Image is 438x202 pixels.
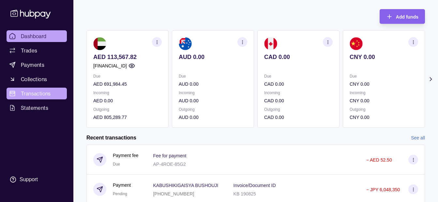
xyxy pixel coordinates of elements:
[7,45,67,56] a: Trades
[350,73,418,80] p: Due
[153,183,218,188] p: KABUSHIKIGAISYA BUSHOUJI
[264,89,333,96] p: Incoming
[264,53,333,61] p: CAD 0.00
[93,114,162,121] p: AED 805,289.77
[7,73,67,85] a: Collections
[93,80,162,88] p: AED 691,984.45
[21,47,37,54] span: Trades
[179,106,247,113] p: Outgoing
[21,104,48,112] span: Statements
[21,61,44,69] span: Payments
[179,80,247,88] p: AUD 0.00
[350,114,418,121] p: CNY 0.00
[21,32,47,40] span: Dashboard
[7,102,67,114] a: Statements
[153,153,186,158] p: Fee for payment
[179,73,247,80] p: Due
[350,89,418,96] p: Incoming
[113,181,131,189] p: Payment
[411,134,425,141] a: See all
[153,162,186,167] p: AP-4ROE-85G2
[113,162,120,166] span: Due
[350,106,418,113] p: Outgoing
[350,37,363,50] img: cn
[350,53,418,61] p: CNY 0.00
[113,152,139,159] p: Payment fee
[264,114,333,121] p: CAD 0.00
[93,89,162,96] p: Incoming
[179,37,192,50] img: au
[179,114,247,121] p: AUD 0.00
[21,90,51,97] span: Transactions
[93,53,162,61] p: AED 113,567.82
[264,106,333,113] p: Outgoing
[93,62,127,69] p: [FINANCIAL_ID]
[86,134,136,141] h2: Recent transactions
[93,97,162,104] p: AED 0.00
[396,14,418,20] span: Add funds
[20,176,38,183] div: Support
[264,73,333,80] p: Due
[380,9,425,24] button: Add funds
[264,37,277,50] img: ca
[179,89,247,96] p: Incoming
[234,183,276,188] p: Invoice/Document ID
[93,106,162,113] p: Outgoing
[7,173,67,186] a: Support
[153,191,194,196] p: [PHONE_NUMBER]
[7,59,67,71] a: Payments
[264,97,333,104] p: CAD 0.00
[366,187,400,192] p: − JPY 6,048,350
[179,53,247,61] p: AUD 0.00
[179,97,247,104] p: AUD 0.00
[113,192,127,196] span: Pending
[21,75,47,83] span: Collections
[366,157,392,163] p: − AED 52.50
[234,191,256,196] p: KB 190825
[7,30,67,42] a: Dashboard
[264,80,333,88] p: CAD 0.00
[93,37,106,50] img: ae
[350,80,418,88] p: CNY 0.00
[350,97,418,104] p: CNY 0.00
[7,88,67,99] a: Transactions
[93,73,162,80] p: Due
